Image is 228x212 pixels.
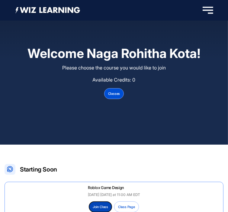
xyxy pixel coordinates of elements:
[20,165,57,173] h2: Starting Soon
[88,193,140,197] p: [DATE] [DATE] at 11:00 AM EDT
[104,88,124,99] button: Classes
[199,5,217,15] button: Toggle navigation
[9,76,219,83] p: Available Credits: 0
[9,64,219,71] p: Please choose the course you would like to join
[9,46,219,62] h2: Welcome Naga Rohitha Kota!
[89,202,112,212] button: Join Class
[88,185,140,191] h2: Roblox Game Design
